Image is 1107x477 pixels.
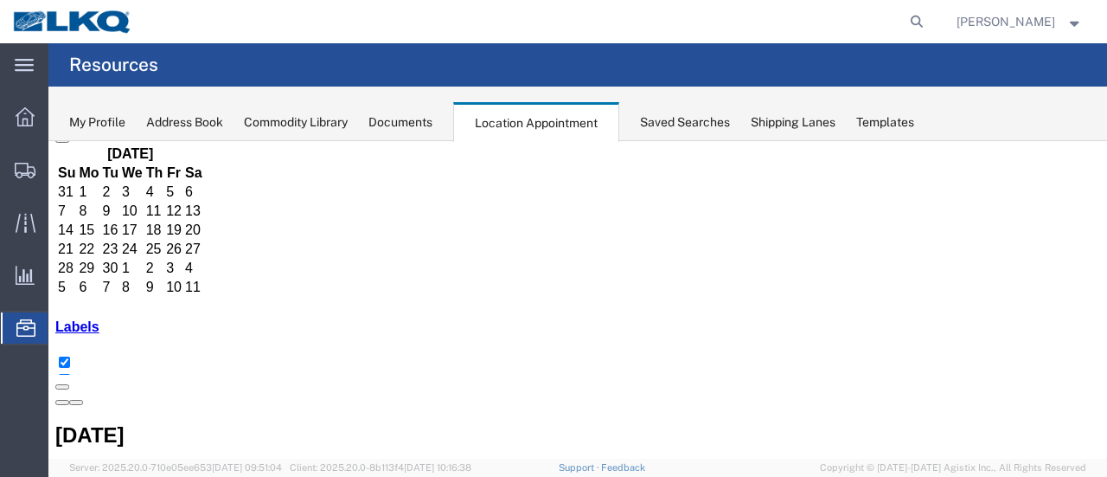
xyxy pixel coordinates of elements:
[957,12,1055,31] span: Sopha Sam
[601,462,645,473] a: Feedback
[69,462,282,473] span: Server: 2025.20.0-710e05ee653
[751,113,835,132] div: Shipping Lanes
[559,462,602,473] a: Support
[212,462,282,473] span: [DATE] 09:51:04
[12,9,133,35] img: logo
[640,113,730,132] div: Saved Searches
[453,102,619,142] div: Location Appointment
[146,113,223,132] div: Address Book
[820,461,1086,475] span: Copyright © [DATE]-[DATE] Agistix Inc., All Rights Reserved
[69,113,125,132] div: My Profile
[48,141,1107,459] iframe: FS Legacy Container
[856,113,914,132] div: Templates
[404,462,471,473] span: [DATE] 10:16:38
[956,11,1084,32] button: [PERSON_NAME]
[244,113,348,132] div: Commodity Library
[290,462,471,473] span: Client: 2025.20.0-8b113f4
[368,113,432,132] div: Documents
[69,43,158,87] h4: Resources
